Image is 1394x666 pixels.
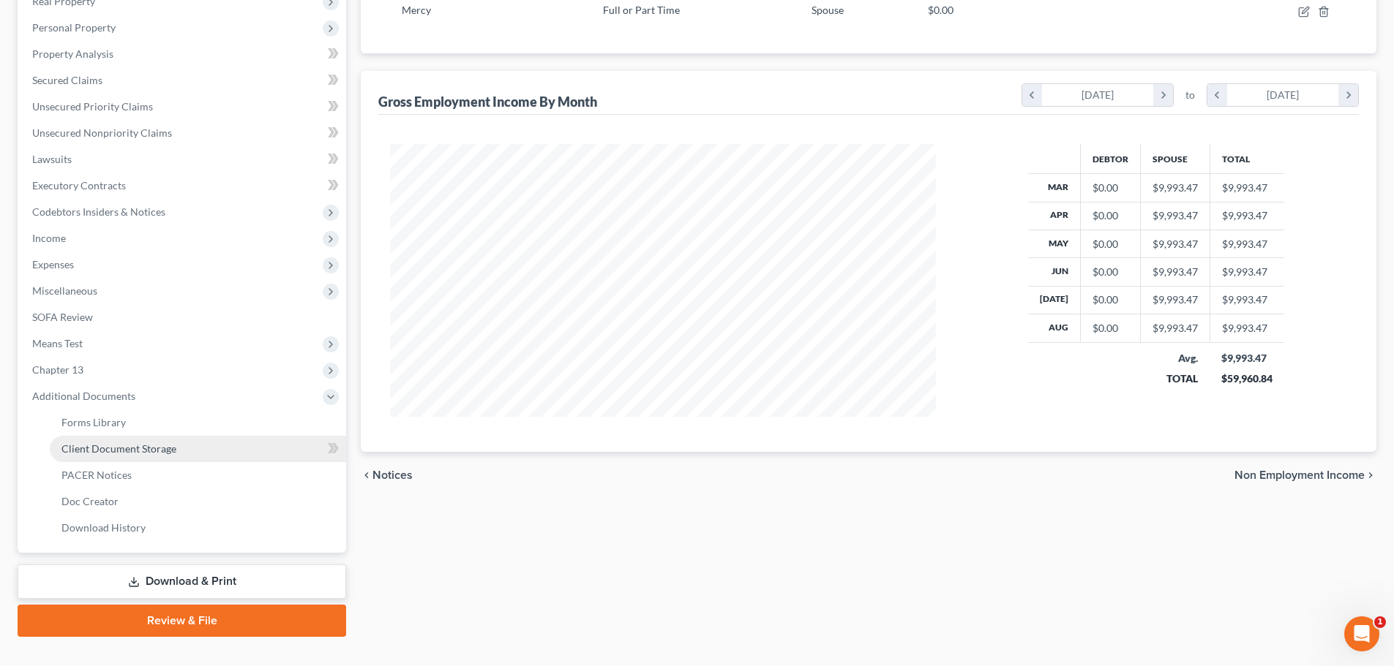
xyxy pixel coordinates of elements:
[1028,230,1081,257] th: May
[1028,258,1081,286] th: Jun
[1042,84,1154,106] div: [DATE]
[1221,371,1273,386] div: $59,960.84
[1093,208,1128,223] div: $0.00
[50,409,346,436] a: Forms Library
[372,469,413,481] span: Notices
[361,469,372,481] i: chevron_left
[1140,144,1210,173] th: Spouse
[1152,371,1198,386] div: TOTAL
[1093,321,1128,336] div: $0.00
[1210,258,1284,286] td: $9,993.47
[61,521,146,534] span: Download History
[32,232,66,244] span: Income
[1344,616,1379,651] iframe: Intercom live chat
[1185,88,1195,102] span: to
[1153,208,1198,223] div: $9,993.47
[20,146,346,173] a: Lawsuits
[1210,174,1284,202] td: $9,993.47
[1210,314,1284,342] td: $9,993.47
[32,153,72,165] span: Lawsuits
[20,304,346,330] a: SOFA Review
[20,173,346,199] a: Executory Contracts
[1022,84,1042,106] i: chevron_left
[32,74,102,86] span: Secured Claims
[1210,202,1284,230] td: $9,993.47
[1234,469,1365,481] span: Non Employment Income
[61,469,132,481] span: PACER Notices
[1153,265,1198,279] div: $9,993.47
[402,4,431,16] span: Mercy
[20,120,346,146] a: Unsecured Nonpriority Claims
[1028,286,1081,314] th: [DATE]
[1153,84,1173,106] i: chevron_right
[61,416,126,428] span: Forms Library
[812,4,844,16] span: Spouse
[1365,469,1376,481] i: chevron_right
[61,495,119,507] span: Doc Creator
[1227,84,1339,106] div: [DATE]
[1093,292,1128,307] div: $0.00
[61,442,176,455] span: Client Document Storage
[1028,202,1081,230] th: Apr
[1028,174,1081,202] th: Mar
[20,41,346,67] a: Property Analysis
[1221,351,1273,366] div: $9,993.47
[32,363,83,376] span: Chapter 13
[1153,321,1198,336] div: $9,993.47
[1153,181,1198,195] div: $9,993.47
[1338,84,1358,106] i: chevron_right
[32,21,116,34] span: Personal Property
[32,179,126,192] span: Executory Contracts
[32,284,97,297] span: Miscellaneous
[50,488,346,515] a: Doc Creator
[1153,292,1198,307] div: $9,993.47
[32,258,74,270] span: Expenses
[18,605,346,637] a: Review & File
[50,462,346,488] a: PACER Notices
[20,94,346,120] a: Unsecured Priority Claims
[361,469,413,481] button: chevron_left Notices
[1210,286,1284,314] td: $9,993.47
[1080,144,1140,173] th: Debtor
[32,48,113,60] span: Property Analysis
[32,311,93,323] span: SOFA Review
[1153,237,1198,251] div: $9,993.47
[1093,237,1128,251] div: $0.00
[1093,181,1128,195] div: $0.00
[378,93,597,110] div: Gross Employment Income By Month
[32,337,83,349] span: Means Test
[1093,265,1128,279] div: $0.00
[20,67,346,94] a: Secured Claims
[32,390,135,402] span: Additional Documents
[18,564,346,599] a: Download & Print
[603,4,680,16] span: Full or Part Time
[928,4,953,16] span: $0.00
[1152,351,1198,366] div: Avg.
[1374,616,1386,628] span: 1
[1210,230,1284,257] td: $9,993.47
[50,436,346,462] a: Client Document Storage
[32,126,172,139] span: Unsecured Nonpriority Claims
[32,205,165,218] span: Codebtors Insiders & Notices
[1234,469,1376,481] button: Non Employment Income chevron_right
[32,100,153,113] span: Unsecured Priority Claims
[1207,84,1227,106] i: chevron_left
[1210,144,1284,173] th: Total
[50,515,346,541] a: Download History
[1028,314,1081,342] th: Aug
